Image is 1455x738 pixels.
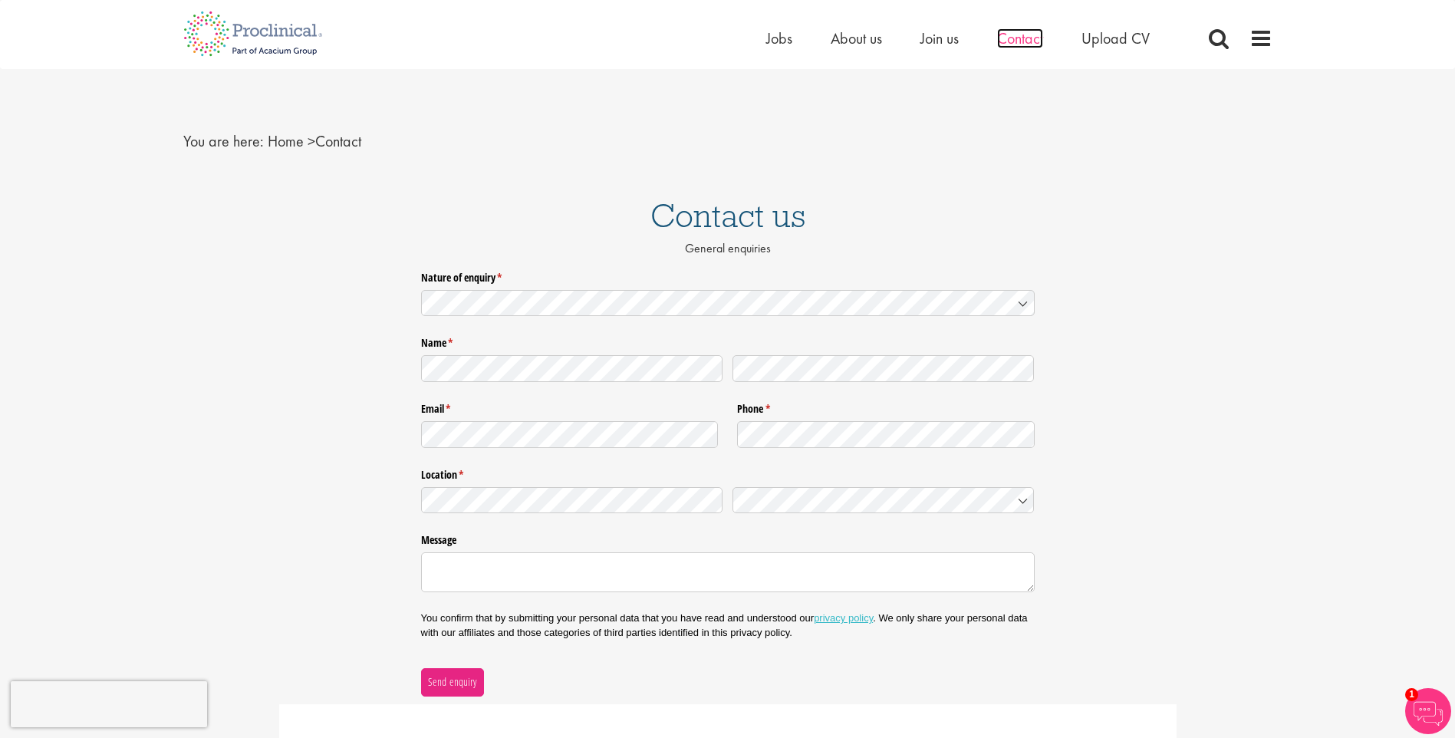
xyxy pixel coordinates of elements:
span: You are here: [183,131,264,151]
label: Nature of enquiry [421,265,1035,285]
button: Send enquiry [421,668,484,696]
p: You confirm that by submitting your personal data that you have read and understood our . We only... [421,611,1035,639]
label: Phone [737,397,1035,417]
input: Last [732,355,1035,382]
input: State / Province / Region [421,487,723,514]
iframe: reCAPTCHA [11,681,207,727]
span: Send enquiry [427,674,477,690]
input: First [421,355,723,382]
a: Upload CV [1081,28,1150,48]
a: Contact [997,28,1043,48]
span: > [308,131,315,151]
label: Email [421,397,719,417]
a: privacy policy [814,612,873,624]
img: Chatbot [1405,688,1451,734]
a: About us [831,28,882,48]
span: 1 [1405,688,1418,701]
a: breadcrumb link to Home [268,131,304,151]
a: Jobs [766,28,792,48]
a: Join us [920,28,959,48]
label: Message [421,528,1035,548]
legend: Location [421,463,1035,483]
input: Country [732,487,1035,514]
span: Contact [268,131,361,151]
legend: Name [421,331,1035,351]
